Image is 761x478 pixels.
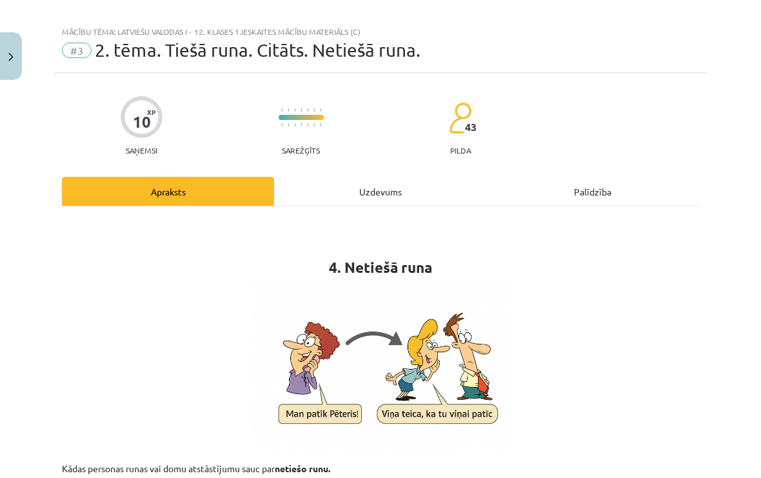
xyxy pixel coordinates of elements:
[307,123,308,126] img: icon-short-line-57e1e144782c952c97e751825c79c345078a6d821885a25fce030b3d8c18986b.svg
[95,39,420,61] span: 2. tēma. Tiešā runa. Citāts. Netiešā runa.
[281,123,282,126] img: icon-short-line-57e1e144782c952c97e751825c79c345078a6d821885a25fce030b3d8c18986b.svg
[133,113,151,131] div: 10
[62,27,699,36] div: Mācību tēma: Latviešu valodas i - 12. klases 1.ieskaites mācību materiāls (c)
[329,258,432,277] strong: 4. Netiešā runa
[313,123,315,126] img: icon-short-line-57e1e144782c952c97e751825c79c345078a6d821885a25fce030b3d8c18986b.svg
[288,123,289,126] img: icon-short-line-57e1e144782c952c97e751825c79c345078a6d821885a25fce030b3d8c18986b.svg
[320,108,321,112] img: icon-short-line-57e1e144782c952c97e751825c79c345078a6d821885a25fce030b3d8c18986b.svg
[294,108,295,112] img: icon-short-line-57e1e144782c952c97e751825c79c345078a6d821885a25fce030b3d8c18986b.svg
[275,463,330,474] strong: netiešo runu.
[62,43,92,58] span: #3
[281,108,282,112] img: icon-short-line-57e1e144782c952c97e751825c79c345078a6d821885a25fce030b3d8c18986b.svg
[294,123,295,126] img: icon-short-line-57e1e144782c952c97e751825c79c345078a6d821885a25fce030b3d8c18986b.svg
[282,146,320,155] p: Sarežģīts
[62,177,274,206] div: Apraksts
[301,108,302,112] img: icon-short-line-57e1e144782c952c97e751825c79c345078a6d821885a25fce030b3d8c18986b.svg
[487,177,699,206] div: Palīdzība
[62,462,699,475] p: Kādas personas runas vai domu atstāstījumu sauc par
[121,146,163,155] p: Saņemsi
[147,108,155,115] span: XP
[320,123,321,126] img: icon-short-line-57e1e144782c952c97e751825c79c345078a6d821885a25fce030b3d8c18986b.svg
[8,53,14,61] img: icon-close-lesson-0947bae3869378f0d4975bcd49f059093ad1ed9edebbc8119c70593378902aed.svg
[274,177,486,206] div: Uzdevums
[288,108,289,112] img: icon-short-line-57e1e144782c952c97e751825c79c345078a6d821885a25fce030b3d8c18986b.svg
[307,108,308,112] img: icon-short-line-57e1e144782c952c97e751825c79c345078a6d821885a25fce030b3d8c18986b.svg
[301,123,302,126] img: icon-short-line-57e1e144782c952c97e751825c79c345078a6d821885a25fce030b3d8c18986b.svg
[449,102,471,134] img: students-c634bb4e5e11cddfef0936a35e636f08e4e9abd3cc4e673bd6f9a4125e45ecb1.svg
[450,146,471,155] p: pilda
[465,121,477,133] span: 43
[313,108,315,112] img: icon-short-line-57e1e144782c952c97e751825c79c345078a6d821885a25fce030b3d8c18986b.svg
